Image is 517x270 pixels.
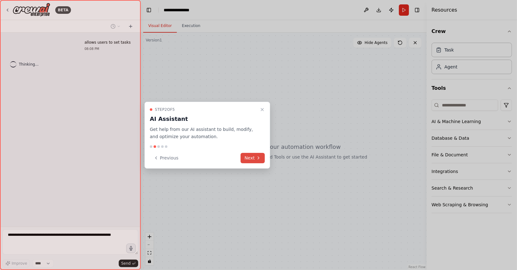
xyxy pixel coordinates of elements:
h3: AI Assistant [150,115,257,123]
p: Get help from our AI assistant to build, modify, and optimize your automation. [150,126,257,140]
button: Previous [150,153,182,163]
span: Step 2 of 5 [155,107,175,112]
button: Close walkthrough [258,106,266,113]
button: Next [241,153,265,163]
button: Hide left sidebar [144,6,153,14]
